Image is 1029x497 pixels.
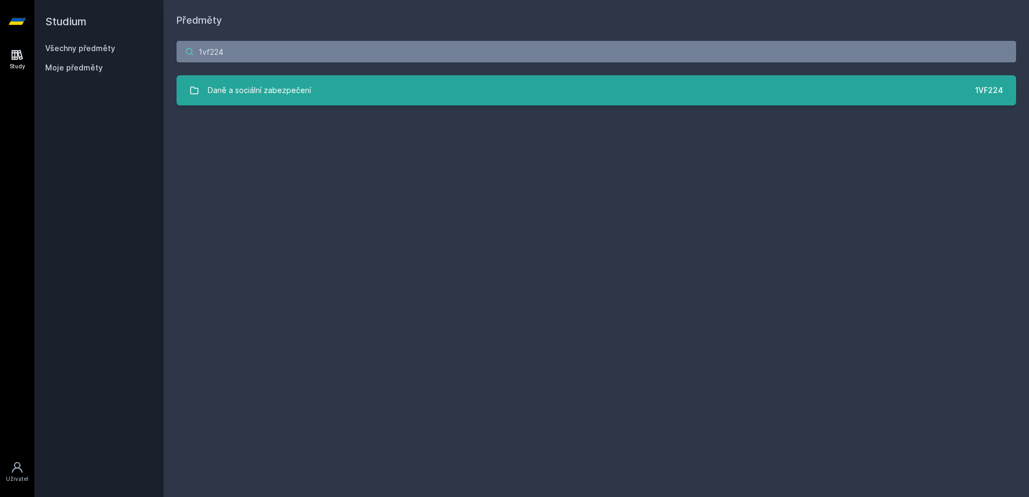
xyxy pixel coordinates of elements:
a: Study [2,43,32,76]
input: Název nebo ident předmětu… [177,41,1016,62]
span: Moje předměty [45,62,103,73]
a: Všechny předměty [45,44,115,53]
a: Daně a sociální zabezpečení 1VF224 [177,75,1016,105]
a: Uživatel [2,456,32,488]
div: 1VF224 [975,85,1003,96]
h1: Předměty [177,13,1016,28]
div: Uživatel [6,475,29,483]
div: Study [10,62,25,70]
div: Daně a sociální zabezpečení [208,80,311,101]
